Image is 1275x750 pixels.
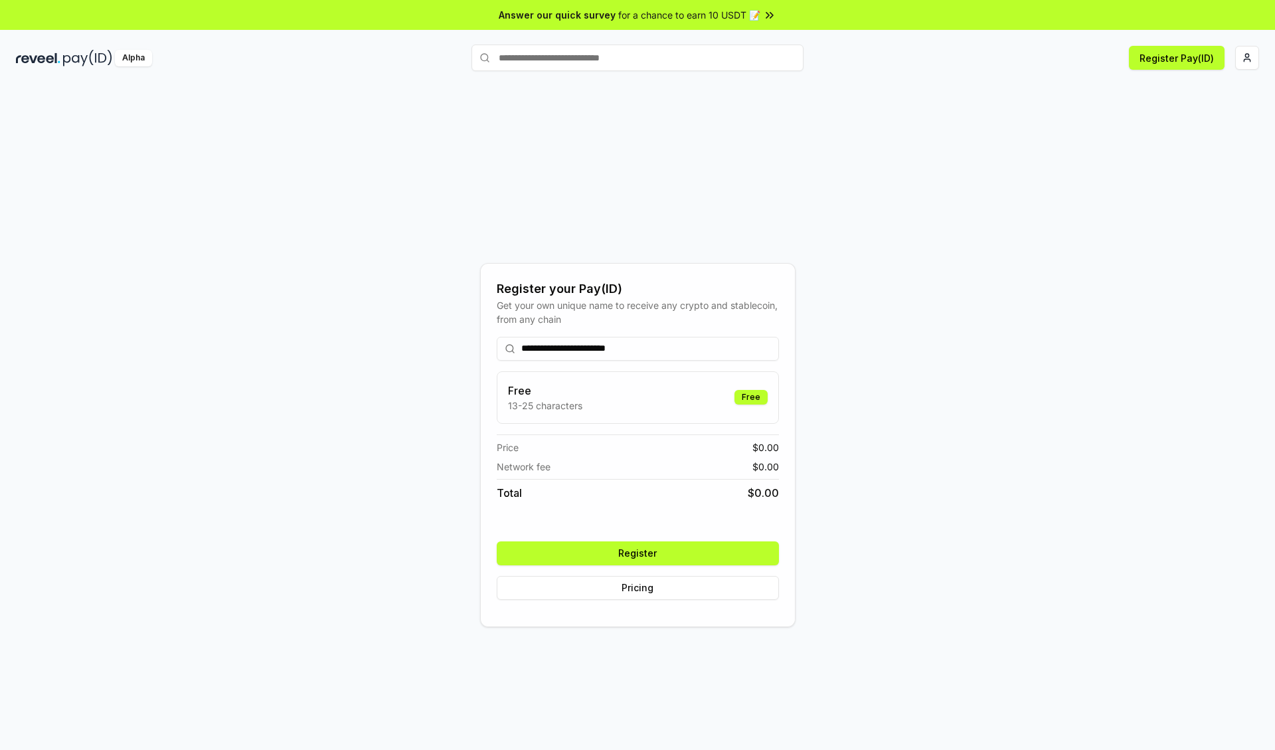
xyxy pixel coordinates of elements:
[115,50,152,66] div: Alpha
[497,541,779,565] button: Register
[752,460,779,474] span: $ 0.00
[63,50,112,66] img: pay_id
[16,50,60,66] img: reveel_dark
[497,460,551,474] span: Network fee
[497,298,779,326] div: Get your own unique name to receive any crypto and stablecoin, from any chain
[752,440,779,454] span: $ 0.00
[734,390,768,405] div: Free
[508,399,582,413] p: 13-25 characters
[1129,46,1225,70] button: Register Pay(ID)
[497,485,522,501] span: Total
[508,383,582,399] h3: Free
[499,8,616,22] span: Answer our quick survey
[497,576,779,600] button: Pricing
[497,440,519,454] span: Price
[618,8,760,22] span: for a chance to earn 10 USDT 📝
[748,485,779,501] span: $ 0.00
[497,280,779,298] div: Register your Pay(ID)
